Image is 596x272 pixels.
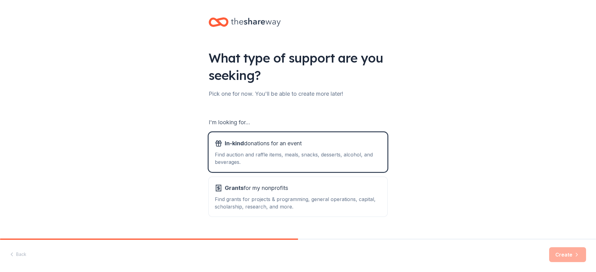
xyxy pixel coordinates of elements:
div: Pick one for now. You'll be able to create more later! [209,89,387,99]
span: In-kind [225,140,244,147]
span: donations for an event [225,138,302,148]
div: Find grants for projects & programming, general operations, capital, scholarship, research, and m... [215,195,381,210]
div: What type of support are you seeking? [209,49,387,84]
span: for my nonprofits [225,183,288,193]
div: I'm looking for... [209,117,387,127]
div: Find auction and raffle items, meals, snacks, desserts, alcohol, and beverages. [215,151,381,166]
button: Grantsfor my nonprofitsFind grants for projects & programming, general operations, capital, schol... [209,177,387,217]
button: In-kinddonations for an eventFind auction and raffle items, meals, snacks, desserts, alcohol, and... [209,132,387,172]
span: Grants [225,185,244,191]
